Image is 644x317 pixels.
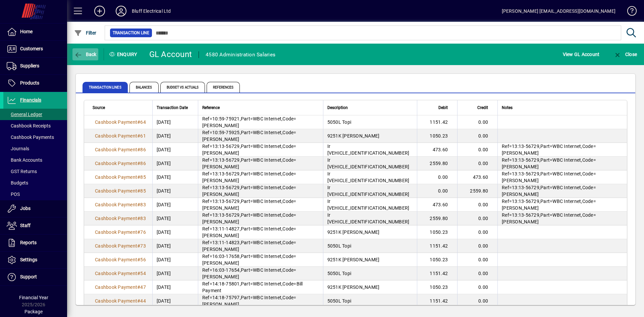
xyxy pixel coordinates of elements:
a: Cashbook Payment#44 [93,297,148,305]
a: Cashbook Payment#83 [93,201,148,208]
span: # [137,119,140,125]
span: 83 [140,202,146,207]
span: Cashbook Payment [95,271,137,276]
span: [DATE] [157,215,171,222]
span: Cashbook Receipts [7,123,51,128]
span: Cashbook Payment [95,298,137,304]
a: Cashbook Payment#54 [93,270,148,277]
span: POS [7,192,20,197]
span: # [137,243,140,249]
span: Cashbook Payment [95,243,137,249]
span: # [137,229,140,235]
span: GST Returns [7,169,37,174]
span: Cashbook Payment [95,188,137,194]
a: Cashbook Payments [3,131,67,143]
td: 0.00 [417,170,457,184]
span: Ref=13:11-14823,Part=WBC Internet,Code=[PERSON_NAME] [202,240,297,252]
a: Cashbook Payment#47 [93,283,148,291]
td: 0.00 [457,129,497,143]
span: [DATE] [157,256,171,263]
span: Close [613,52,637,57]
span: 64 [140,119,146,125]
span: Cashbook Payment [95,257,137,262]
span: # [137,161,140,166]
span: [DATE] [157,243,171,249]
a: Settings [3,252,67,268]
span: 86 [140,161,146,166]
div: Enquiry [104,49,144,60]
span: Ref=13:13-56729,Part=WBC Internet,Code=[PERSON_NAME] [202,199,297,211]
td: 1050.23 [417,225,457,239]
td: 0.00 [457,267,497,280]
span: Ref=13:13-56729,Part=WBC Internet,Code=[PERSON_NAME] [502,199,596,211]
span: Settings [20,257,37,262]
span: 5050L Topi [327,298,352,304]
app-page-header-button: Back [67,48,104,60]
span: Ref=10:59-75925,Part=WBC Internet,Code=[PERSON_NAME] [202,130,297,142]
span: Ref=14:18-75797,Part=WBC Internet,Code=[PERSON_NAME] [202,295,297,307]
div: Transaction Date [157,104,194,111]
span: Home [20,29,33,34]
span: Notes [502,104,513,111]
a: Cashbook Payment#76 [93,228,148,236]
a: Bank Accounts [3,154,67,166]
span: Transaction lines [83,82,128,93]
td: 2559.80 [417,157,457,170]
span: Balances [129,82,159,93]
span: Ref=13:13-56729,Part=WBC Internet,Code=[PERSON_NAME] [202,212,297,224]
span: Ref=13:13-56729,Part=WBC Internet,Code=[PERSON_NAME] [502,144,596,156]
span: 5050L Topi [327,119,352,125]
a: Cashbook Payment#85 [93,187,148,195]
span: Ref=13:13-56729,Part=WBC Internet,Code=[PERSON_NAME] [202,157,297,169]
div: [PERSON_NAME] [EMAIL_ADDRESS][DOMAIN_NAME] [502,6,615,16]
span: 61 [140,133,146,139]
span: # [137,133,140,139]
span: Cashbook Payment [95,216,137,221]
span: Cashbook Payment [95,229,137,235]
div: GL Account [149,49,192,60]
span: Ref=13:13-56729,Part=WBC Internet,Code=[PERSON_NAME] [502,212,596,224]
span: # [137,257,140,262]
td: 0.00 [417,184,457,198]
span: [DATE] [157,298,171,304]
a: Staff [3,217,67,234]
a: Cashbook Payment#61 [93,132,148,140]
span: Bank Accounts [7,157,42,163]
td: 0.00 [457,212,497,225]
td: 2559.80 [457,184,497,198]
span: Filter [74,30,97,36]
div: Reference [202,104,319,111]
span: Ref=16:03-17658,Part=WBC Internet,Code=[PERSON_NAME] [202,254,297,266]
a: Products [3,75,67,92]
span: Credit [477,104,488,111]
span: 76 [140,229,146,235]
span: 9251K [PERSON_NAME] [327,133,380,139]
span: Ir [VEHICLE_IDENTIFICATION_NUMBER] [327,185,410,197]
button: Add [89,5,110,17]
span: Ir [VEHICLE_IDENTIFICATION_NUMBER] [327,157,410,169]
a: Suppliers [3,58,67,74]
a: Home [3,23,67,40]
span: Ref=13:11-14827,Part=WBC Internet,Code=[PERSON_NAME] [202,226,297,238]
span: [DATE] [157,270,171,277]
a: Cashbook Payment#86 [93,160,148,167]
span: 85 [140,174,146,180]
span: Ir [VEHICLE_IDENTIFICATION_NUMBER] [327,212,410,224]
span: Budgets [7,180,28,186]
app-page-header-button: Close enquiry [606,48,644,60]
td: 1050.23 [417,129,457,143]
div: Debit [421,104,454,111]
span: # [137,147,140,152]
span: Jobs [20,206,31,211]
span: Ref=13:13-56729,Part=WBC Internet,Code=[PERSON_NAME] [202,144,297,156]
span: Ir [VEHICLE_IDENTIFICATION_NUMBER] [327,144,410,156]
span: [DATE] [157,119,171,125]
span: Cashbook Payment [95,133,137,139]
td: 1050.23 [417,253,457,267]
span: 5050L Topi [327,271,352,276]
a: Cashbook Payment#85 [93,173,148,181]
td: 0.00 [457,115,497,129]
a: POS [3,189,67,200]
span: [DATE] [157,188,171,194]
a: Reports [3,234,67,251]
